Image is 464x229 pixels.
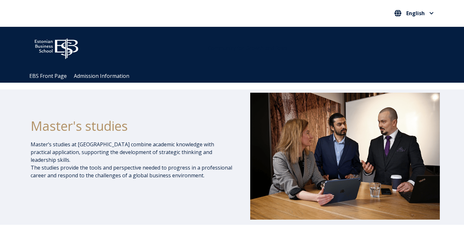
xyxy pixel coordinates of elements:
[26,69,445,83] div: Navigation Menu
[406,11,425,16] span: English
[31,118,233,134] h1: Master's studies
[29,72,67,79] a: EBS Front Page
[393,8,435,19] nav: Select your language
[250,93,440,219] img: DSC_1073
[31,141,233,179] p: Master’s studies at [GEOGRAPHIC_DATA] combine academic knowledge with practical application, supp...
[29,33,84,61] img: ebs_logo2016_white
[208,45,287,52] span: Community for Growth and Resp
[393,8,435,18] button: English
[74,72,129,79] a: Admission Information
